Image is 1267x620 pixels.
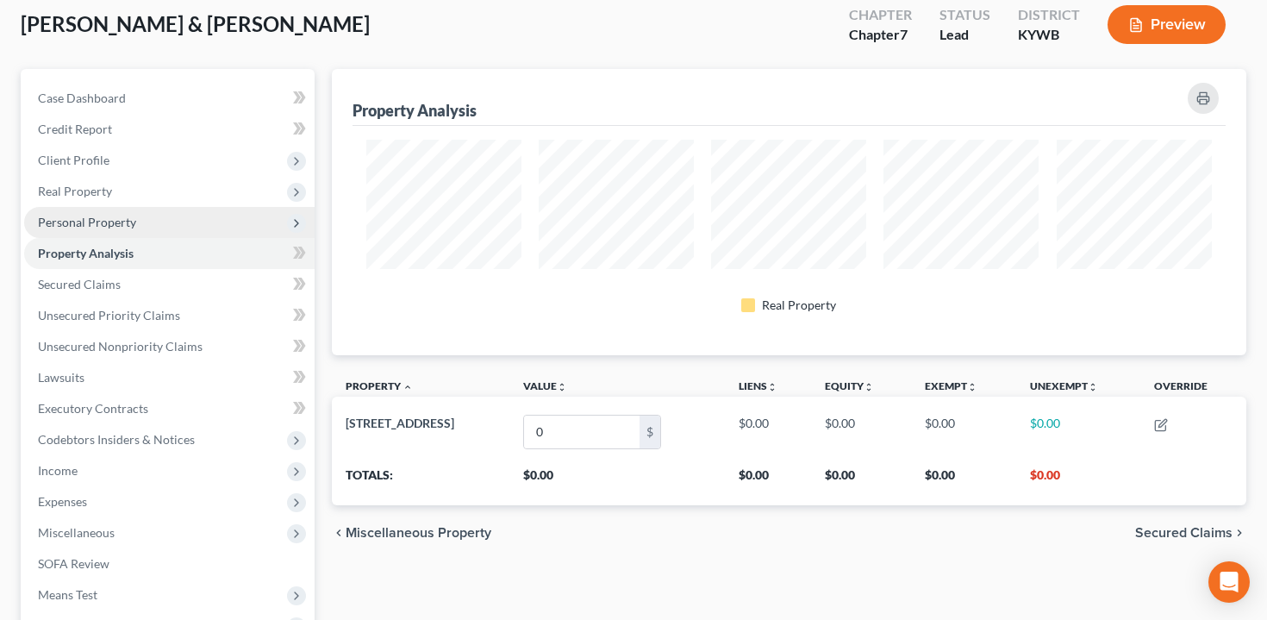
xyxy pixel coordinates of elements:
[1018,5,1080,25] div: District
[38,432,195,447] span: Codebtors Insiders & Notices
[38,215,136,229] span: Personal Property
[911,407,1015,456] td: $0.00
[346,526,491,540] span: Miscellaneous Property
[1108,5,1226,44] button: Preview
[762,297,836,314] div: Real Property
[403,382,413,392] i: expand_less
[1233,526,1246,540] i: chevron_right
[524,416,640,448] input: 0.00
[332,457,509,505] th: Totals:
[725,407,811,456] td: $0.00
[21,11,370,36] span: [PERSON_NAME] & [PERSON_NAME]
[1135,526,1246,540] button: Secured Claims chevron_right
[640,416,660,448] div: $
[1140,369,1246,408] th: Override
[38,401,148,416] span: Executory Contracts
[739,379,777,392] a: Liensunfold_more
[1016,457,1141,505] th: $0.00
[38,494,87,509] span: Expenses
[725,457,811,505] th: $0.00
[1016,407,1141,456] td: $0.00
[1208,561,1250,603] div: Open Intercom Messenger
[24,362,315,393] a: Lawsuits
[1030,379,1098,392] a: Unexemptunfold_more
[24,83,315,114] a: Case Dashboard
[38,525,115,540] span: Miscellaneous
[346,416,454,430] span: [STREET_ADDRESS]
[38,339,203,354] span: Unsecured Nonpriority Claims
[523,379,567,392] a: Valueunfold_more
[24,548,315,579] a: SOFA Review
[939,25,990,45] div: Lead
[509,457,725,505] th: $0.00
[38,277,121,291] span: Secured Claims
[1088,382,1098,392] i: unfold_more
[811,457,911,505] th: $0.00
[38,587,97,602] span: Means Test
[864,382,874,392] i: unfold_more
[939,5,990,25] div: Status
[38,308,180,323] span: Unsecured Priority Claims
[967,382,977,392] i: unfold_more
[911,457,1015,505] th: $0.00
[38,122,112,136] span: Credit Report
[900,26,908,42] span: 7
[38,246,134,260] span: Property Analysis
[38,463,78,478] span: Income
[24,300,315,331] a: Unsecured Priority Claims
[24,114,315,145] a: Credit Report
[24,393,315,424] a: Executory Contracts
[767,382,777,392] i: unfold_more
[24,331,315,362] a: Unsecured Nonpriority Claims
[38,153,109,167] span: Client Profile
[1018,25,1080,45] div: KYWB
[849,5,912,25] div: Chapter
[825,379,874,392] a: Equityunfold_more
[332,526,491,540] button: chevron_left Miscellaneous Property
[849,25,912,45] div: Chapter
[24,269,315,300] a: Secured Claims
[38,184,112,198] span: Real Property
[353,100,477,121] div: Property Analysis
[1135,526,1233,540] span: Secured Claims
[38,91,126,105] span: Case Dashboard
[38,556,109,571] span: SOFA Review
[332,526,346,540] i: chevron_left
[346,379,413,392] a: Property expand_less
[24,238,315,269] a: Property Analysis
[38,370,84,385] span: Lawsuits
[925,379,977,392] a: Exemptunfold_more
[811,407,911,456] td: $0.00
[557,382,567,392] i: unfold_more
